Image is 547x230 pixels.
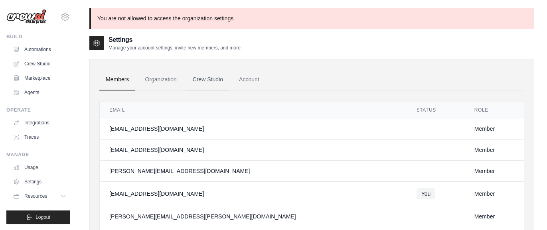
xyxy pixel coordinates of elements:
[465,102,524,118] th: Role
[6,33,70,40] div: Build
[6,151,70,158] div: Manage
[109,125,397,133] div: [EMAIL_ADDRESS][DOMAIN_NAME]
[109,35,242,45] h2: Settings
[407,102,465,118] th: Status
[99,69,135,90] a: Members
[138,69,183,90] a: Organization
[109,146,397,154] div: [EMAIL_ADDRESS][DOMAIN_NAME]
[474,167,514,175] div: Member
[10,175,70,188] a: Settings
[10,86,70,99] a: Agents
[109,45,242,51] p: Manage your account settings, invite new members, and more.
[109,212,397,220] div: [PERSON_NAME][EMAIL_ADDRESS][PERSON_NAME][DOMAIN_NAME]
[417,188,436,199] span: You
[10,43,70,56] a: Automations
[10,190,70,202] button: Resources
[100,102,407,118] th: Email
[474,212,514,220] div: Member
[10,72,70,85] a: Marketplace
[10,116,70,129] a: Integrations
[89,8,534,29] p: You are not allowed to access the organization settings
[10,161,70,174] a: Usage
[233,69,266,90] a: Account
[474,125,514,133] div: Member
[474,146,514,154] div: Member
[36,214,50,220] span: Logout
[24,193,47,199] span: Resources
[6,210,70,224] button: Logout
[109,190,397,198] div: [EMAIL_ADDRESS][DOMAIN_NAME]
[10,57,70,70] a: Crew Studio
[109,167,397,175] div: [PERSON_NAME][EMAIL_ADDRESS][DOMAIN_NAME]
[474,190,514,198] div: Member
[10,131,70,144] a: Traces
[186,69,229,90] a: Crew Studio
[6,107,70,113] div: Operate
[6,9,46,24] img: Logo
